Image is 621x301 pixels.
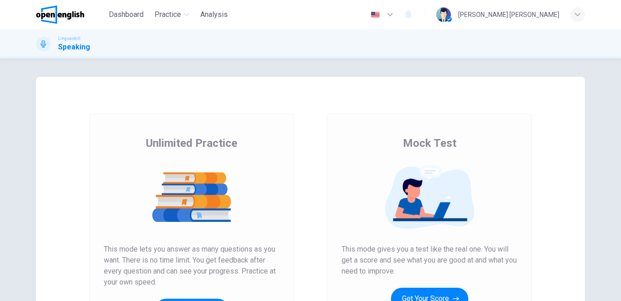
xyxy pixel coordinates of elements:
img: OpenEnglish logo [36,5,84,24]
span: This mode lets you answer as many questions as you want. There is no time limit. You get feedback... [104,244,279,288]
button: Analysis [197,6,231,23]
span: Practice [155,9,181,20]
div: [PERSON_NAME] [PERSON_NAME] [458,9,559,20]
span: Dashboard [109,9,144,20]
h1: Speaking [58,42,90,53]
span: Mock Test [403,136,456,150]
button: Practice [151,6,193,23]
span: This mode gives you a test like the real one. You will get a score and see what you are good at a... [342,244,517,277]
a: OpenEnglish logo [36,5,105,24]
span: Analysis [200,9,228,20]
img: en [369,11,381,18]
span: Linguaskill [58,35,80,42]
span: Unlimited Practice [146,136,237,150]
img: Profile picture [436,7,451,22]
button: Dashboard [105,6,147,23]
